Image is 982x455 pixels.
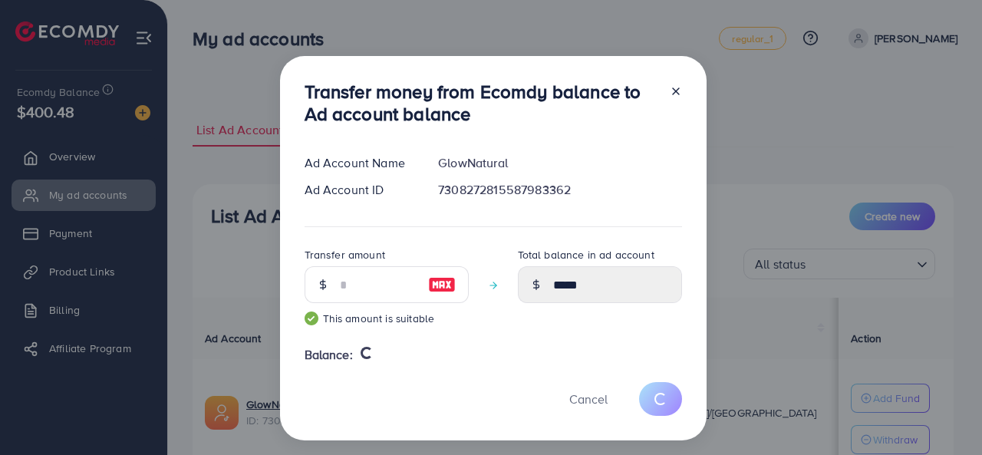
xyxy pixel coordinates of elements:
[305,247,385,262] label: Transfer amount
[292,181,427,199] div: Ad Account ID
[917,386,970,443] iframe: Chat
[305,311,469,326] small: This amount is suitable
[292,154,427,172] div: Ad Account Name
[305,81,657,125] h3: Transfer money from Ecomdy balance to Ad account balance
[428,275,456,294] img: image
[426,181,694,199] div: 7308272815587983362
[569,391,608,407] span: Cancel
[550,382,627,415] button: Cancel
[426,154,694,172] div: GlowNatural
[305,346,353,364] span: Balance:
[518,247,654,262] label: Total balance in ad account
[305,312,318,325] img: guide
